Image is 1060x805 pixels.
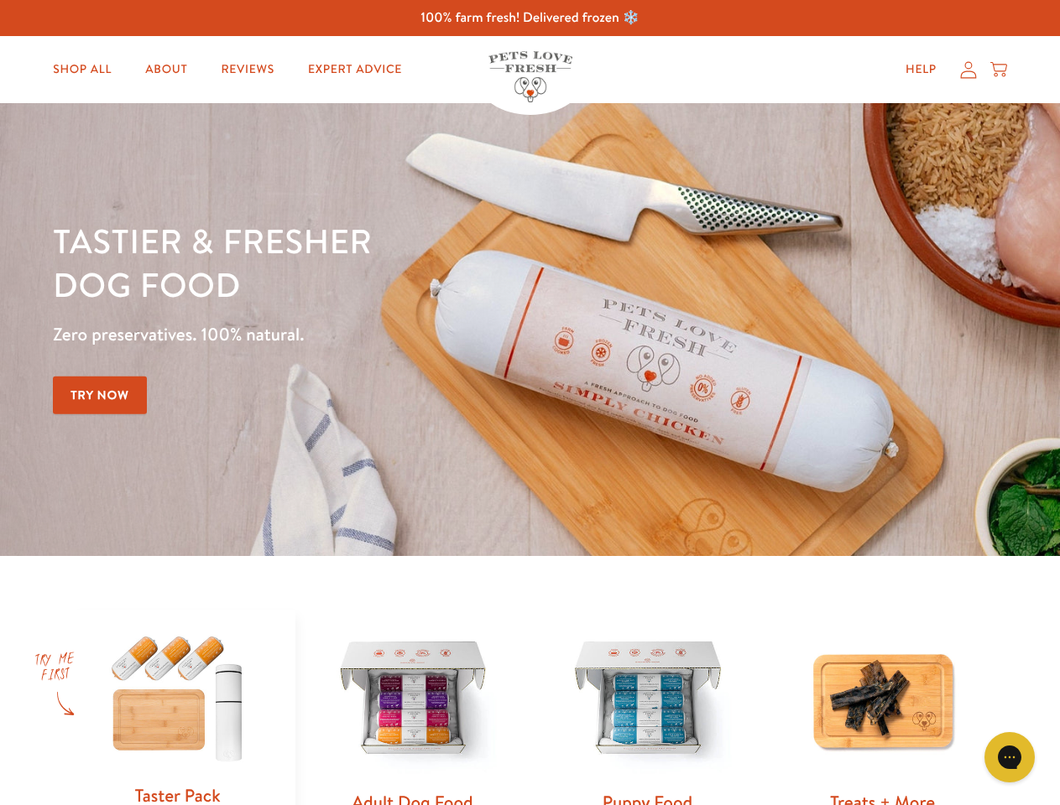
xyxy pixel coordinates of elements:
[488,51,572,102] img: Pets Love Fresh
[892,53,950,86] a: Help
[132,53,201,86] a: About
[207,53,287,86] a: Reviews
[976,726,1043,788] iframe: Gorgias live chat messenger
[39,53,125,86] a: Shop All
[295,53,415,86] a: Expert Advice
[53,319,689,350] p: Zero preservatives. 100% natural.
[53,219,689,306] h1: Tastier & fresher dog food
[53,377,147,414] a: Try Now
